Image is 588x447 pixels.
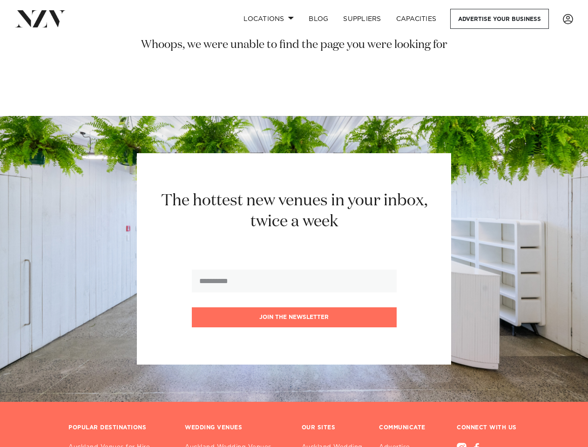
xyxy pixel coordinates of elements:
[379,424,426,432] h3: COMMUNICATE
[336,9,388,29] a: SUPPLIERS
[302,424,336,432] h3: OUR SITES
[185,424,242,432] h3: WEDDING VENUES
[236,9,301,29] a: Locations
[7,38,581,53] h3: Whoops, we were unable to find the page you were looking for
[192,307,397,327] button: Join the newsletter
[457,424,520,432] h3: CONNECT WITH US
[450,9,549,29] a: Advertise your business
[149,190,439,232] h2: The hottest new venues in your inbox, twice a week
[389,9,444,29] a: Capacities
[301,9,336,29] a: BLOG
[68,424,146,432] h3: POPULAR DESTINATIONS
[15,10,66,27] img: nzv-logo.png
